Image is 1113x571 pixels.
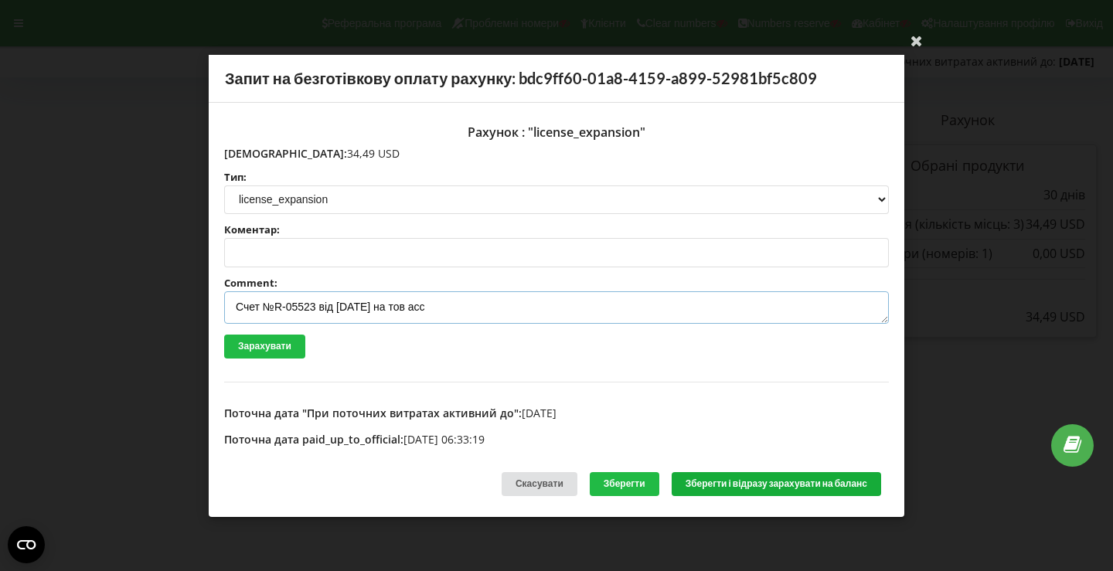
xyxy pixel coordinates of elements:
[209,55,904,103] div: Запит на безготівкову оплату рахунку: bdc9ff60-01a8-4159-a899-52981bf5c809
[590,472,659,496] button: Зберегти
[224,406,889,421] p: [DATE]
[8,526,45,563] button: Open CMP widget
[224,225,889,235] label: Коментар:
[672,472,881,496] button: Зберегти і відразу зарахувати на баланс
[224,117,889,145] div: Рахунок : "license_expansion"
[224,335,305,359] button: Зарахувати
[224,432,403,447] span: Поточна дата paid_up_to_official:
[224,145,347,160] span: [DEMOGRAPHIC_DATA]:
[224,432,889,447] p: [DATE] 06:33:19
[224,278,889,288] label: Comment:
[224,145,889,161] p: 34,49 USD
[224,172,889,182] label: Тип:
[224,406,522,420] span: Поточна дата "При поточних витратах активний до":
[502,472,577,496] div: Скасувати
